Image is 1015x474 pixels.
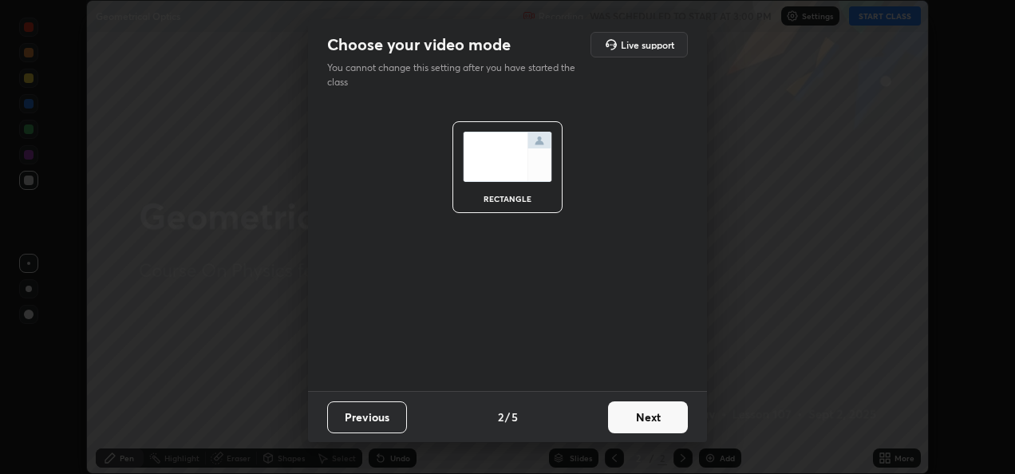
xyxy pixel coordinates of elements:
[463,132,552,182] img: normalScreenIcon.ae25ed63.svg
[476,195,539,203] div: rectangle
[498,409,504,425] h4: 2
[608,401,688,433] button: Next
[511,409,518,425] h4: 5
[621,40,674,49] h5: Live support
[505,409,510,425] h4: /
[327,61,586,89] p: You cannot change this setting after you have started the class
[327,401,407,433] button: Previous
[327,34,511,55] h2: Choose your video mode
